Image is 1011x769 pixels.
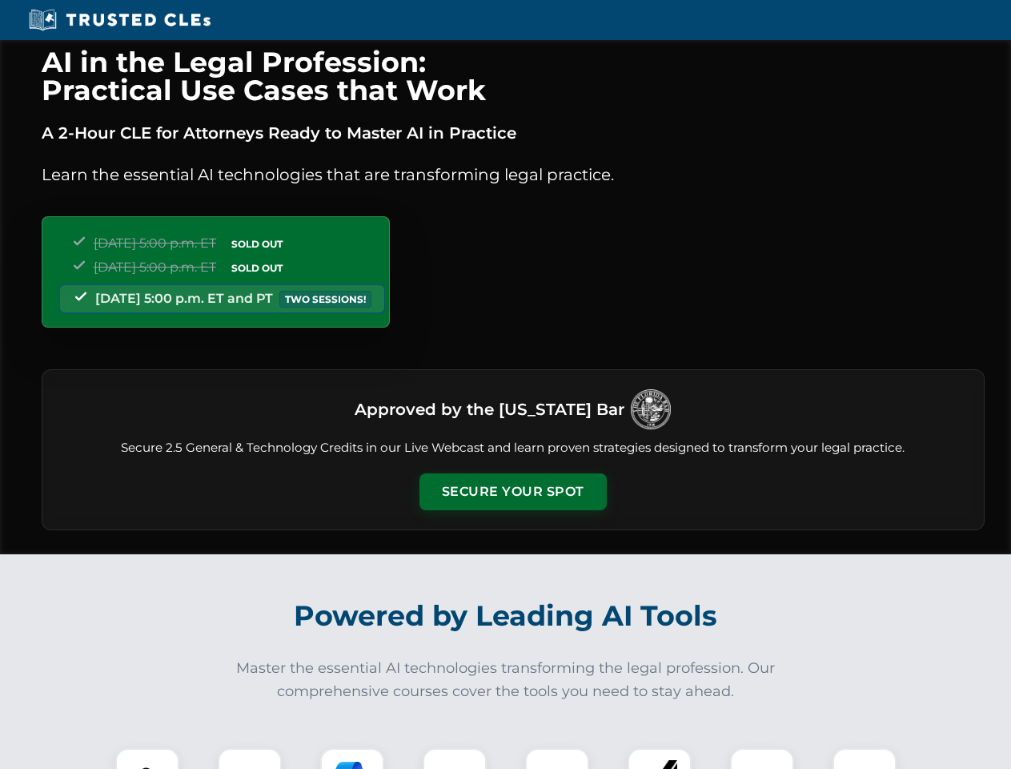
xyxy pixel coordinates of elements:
span: SOLD OUT [226,236,288,252]
p: Secure 2.5 General & Technology Credits in our Live Webcast and learn proven strategies designed ... [62,439,965,457]
span: [DATE] 5:00 p.m. ET [94,260,216,275]
button: Secure Your Spot [419,473,607,510]
img: Trusted CLEs [24,8,215,32]
h2: Powered by Leading AI Tools [62,588,949,644]
span: SOLD OUT [226,260,288,276]
p: Learn the essential AI technologies that are transforming legal practice. [42,162,985,187]
h1: AI in the Legal Profession: Practical Use Cases that Work [42,48,985,104]
img: Logo [631,389,671,429]
p: A 2-Hour CLE for Attorneys Ready to Master AI in Practice [42,120,985,146]
h3: Approved by the [US_STATE] Bar [355,395,624,424]
span: [DATE] 5:00 p.m. ET [94,236,216,251]
p: Master the essential AI technologies transforming the legal profession. Our comprehensive courses... [226,657,786,703]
